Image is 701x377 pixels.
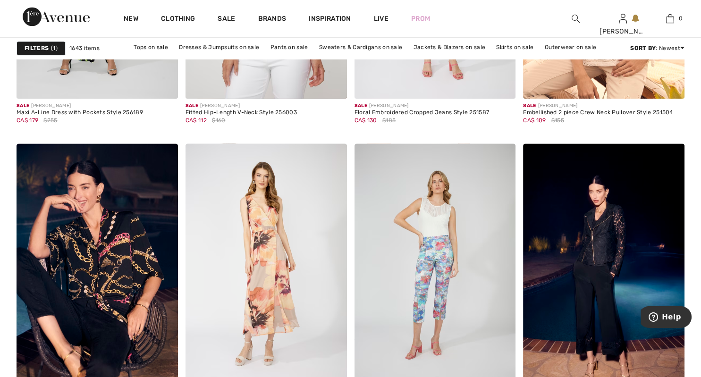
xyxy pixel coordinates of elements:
a: New [124,15,138,25]
strong: Filters [25,44,49,53]
span: CA$ 130 [355,117,377,124]
a: Pants on sale [266,42,313,54]
a: Prom [411,14,430,24]
a: Sweaters & Cardigans on sale [314,42,407,54]
span: 1 [51,44,58,53]
iframe: Opens a widget where you can find more information [641,306,692,330]
a: Dresses & Jumpsuits on sale [174,42,264,54]
div: Fitted Hip-Length V-Neck Style 256003 [186,110,297,117]
a: Outerwear on sale [540,42,601,54]
a: Live [374,14,389,24]
span: Sale [186,103,198,109]
span: CA$ 112 [186,117,207,124]
div: : Newest [630,44,684,53]
span: $155 [551,117,564,125]
a: Sign In [619,14,627,23]
strong: Sort By [630,45,656,52]
span: CA$ 179 [17,117,38,124]
span: $255 [43,117,57,125]
div: Embellished 2 piece Crew Neck Pullover Style 251504 [523,110,673,117]
a: Jackets & Blazers on sale [409,42,490,54]
a: Sale [218,15,235,25]
a: Skirts on sale [491,42,538,54]
div: Maxi A-Line Dress with Pockets Style 256189 [17,110,143,117]
div: [PERSON_NAME] [523,103,673,110]
div: [PERSON_NAME] [600,27,646,37]
div: [PERSON_NAME] [17,103,143,110]
img: 1ère Avenue [23,8,90,26]
a: Tops on sale [129,42,173,54]
a: Clothing [161,15,195,25]
span: Sale [523,103,536,109]
span: $185 [382,117,396,125]
span: $160 [212,117,225,125]
span: Sale [17,103,29,109]
a: Brands [258,15,287,25]
div: Floral Embroidered Cropped Jeans Style 251587 [355,110,490,117]
div: [PERSON_NAME] [355,103,490,110]
span: Sale [355,103,367,109]
img: My Bag [666,13,674,25]
span: 1643 items [69,44,100,53]
span: CA$ 109 [523,117,546,124]
div: [PERSON_NAME] [186,103,297,110]
img: search the website [572,13,580,25]
a: 0 [647,13,693,25]
span: 0 [679,15,683,23]
img: My Info [619,13,627,25]
span: Inspiration [309,15,351,25]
